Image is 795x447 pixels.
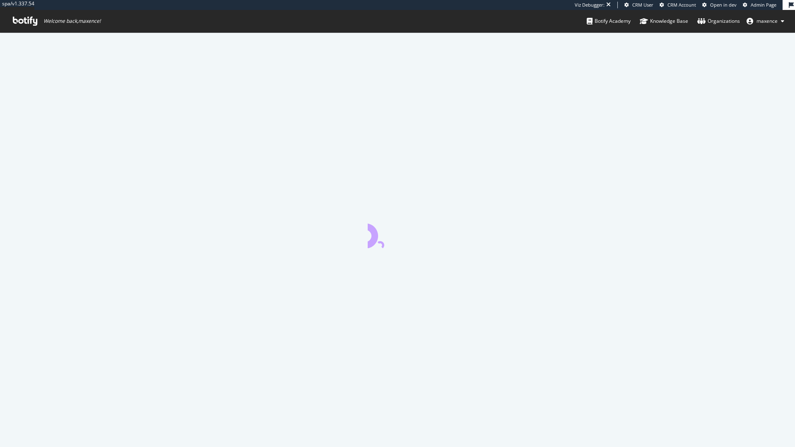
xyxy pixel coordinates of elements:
span: CRM User [632,2,653,8]
a: Admin Page [743,2,776,8]
div: Botify Academy [587,17,631,25]
a: CRM User [624,2,653,8]
div: Knowledge Base [640,17,688,25]
a: Organizations [697,10,740,32]
a: Botify Academy [587,10,631,32]
a: CRM Account [660,2,696,8]
span: Open in dev [710,2,737,8]
div: animation [368,218,427,248]
a: Open in dev [702,2,737,8]
a: Knowledge Base [640,10,688,32]
button: maxence [740,14,791,28]
span: CRM Account [667,2,696,8]
div: Organizations [697,17,740,25]
span: Welcome back, maxence ! [43,18,101,24]
div: Viz Debugger: [575,2,605,8]
span: Admin Page [751,2,776,8]
span: maxence [756,17,778,24]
